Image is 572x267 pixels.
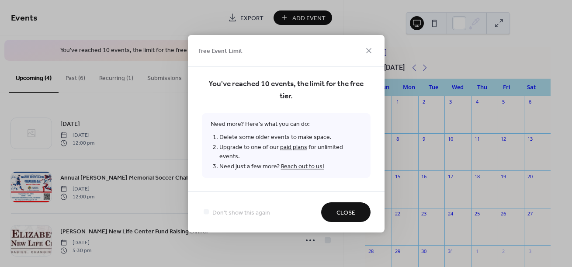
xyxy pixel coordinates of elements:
a: Reach out to us! [281,160,324,172]
span: Need more? Here's what you can do: [202,113,371,178]
li: Upgrade to one of our for unlimited events. [219,142,362,161]
li: Need just a few more? [219,161,362,171]
a: paid plans [280,141,307,153]
span: Close [336,208,355,217]
button: Close [321,202,371,222]
li: Delete some older events to make space. [219,132,362,142]
span: You've reached 10 events, the limit for the free tier. [202,78,371,102]
span: Don't show this again [212,208,270,217]
span: Free Event Limit [198,47,243,56]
